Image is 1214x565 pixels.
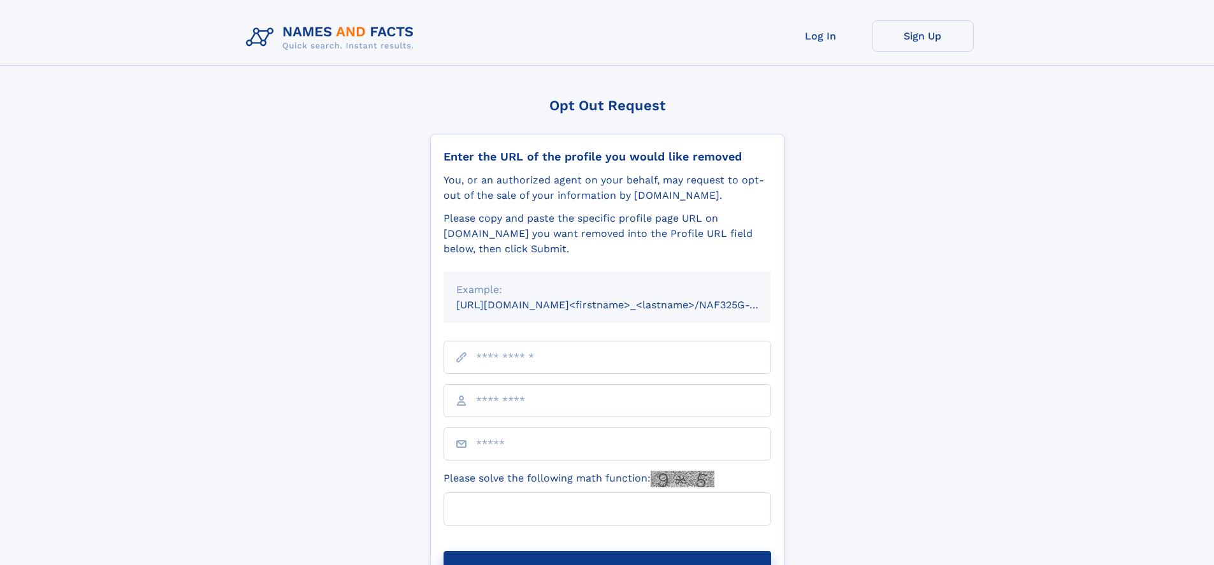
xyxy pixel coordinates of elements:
[241,20,424,55] img: Logo Names and Facts
[456,299,795,311] small: [URL][DOMAIN_NAME]<firstname>_<lastname>/NAF325G-xxxxxxxx
[770,20,872,52] a: Log In
[444,211,771,257] div: Please copy and paste the specific profile page URL on [DOMAIN_NAME] you want removed into the Pr...
[430,97,784,113] div: Opt Out Request
[444,173,771,203] div: You, or an authorized agent on your behalf, may request to opt-out of the sale of your informatio...
[872,20,974,52] a: Sign Up
[444,471,714,487] label: Please solve the following math function:
[444,150,771,164] div: Enter the URL of the profile you would like removed
[456,282,758,297] div: Example:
